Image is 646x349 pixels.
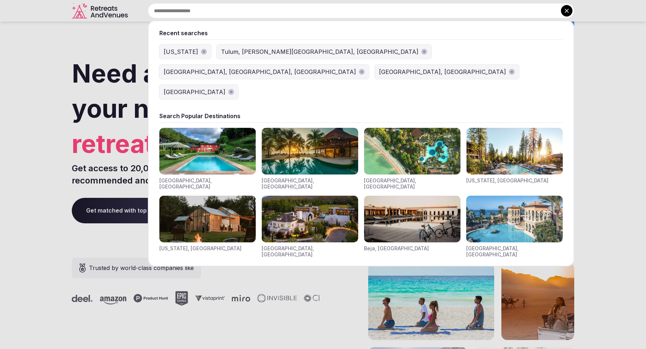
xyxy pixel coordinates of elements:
div: Recent searches [159,29,563,37]
div: Visit venues for Canarias, Spain [466,196,563,258]
img: Visit venues for Riviera Maya, Mexico [262,128,358,174]
img: Visit venues for Beja, Portugal [364,196,460,242]
button: [GEOGRAPHIC_DATA], [GEOGRAPHIC_DATA] [375,65,519,79]
img: Visit venues for Napa Valley, USA [262,196,358,242]
img: Visit venues for California, USA [466,128,563,174]
div: Visit venues for Beja, Portugal [364,196,460,258]
img: Visit venues for Canarias, Spain [466,196,563,242]
div: [GEOGRAPHIC_DATA], [GEOGRAPHIC_DATA] [262,245,358,258]
div: [US_STATE] [164,47,198,56]
div: [US_STATE], [GEOGRAPHIC_DATA] [159,245,242,252]
div: Visit venues for California, USA [466,128,563,190]
button: [US_STATE] [159,45,211,59]
div: [GEOGRAPHIC_DATA], [GEOGRAPHIC_DATA] [364,177,460,190]
div: Visit venues for Indonesia, Bali [364,128,460,190]
div: [GEOGRAPHIC_DATA], [GEOGRAPHIC_DATA], [GEOGRAPHIC_DATA] [164,68,356,76]
div: Tulum, [PERSON_NAME][GEOGRAPHIC_DATA], [GEOGRAPHIC_DATA] [221,47,418,56]
div: Search Popular Destinations [159,112,563,120]
img: Visit venues for Toscana, Italy [159,128,256,174]
div: Visit venues for Napa Valley, USA [262,196,358,258]
img: Visit venues for Indonesia, Bali [364,128,460,174]
div: [GEOGRAPHIC_DATA], [GEOGRAPHIC_DATA] [379,68,506,76]
img: Visit venues for New York, USA [159,196,256,242]
div: Visit venues for New York, USA [159,196,256,258]
button: [GEOGRAPHIC_DATA], [GEOGRAPHIC_DATA], [GEOGRAPHIC_DATA] [159,65,369,79]
div: Visit venues for Riviera Maya, Mexico [262,128,358,190]
div: Beja, [GEOGRAPHIC_DATA] [364,245,429,252]
button: [GEOGRAPHIC_DATA] [159,85,238,99]
div: Visit venues for Toscana, Italy [159,128,256,190]
div: [GEOGRAPHIC_DATA] [164,88,225,96]
div: [US_STATE], [GEOGRAPHIC_DATA] [466,177,548,184]
div: [GEOGRAPHIC_DATA], [GEOGRAPHIC_DATA] [262,177,358,190]
div: [GEOGRAPHIC_DATA], [GEOGRAPHIC_DATA] [466,245,563,258]
button: Tulum, [PERSON_NAME][GEOGRAPHIC_DATA], [GEOGRAPHIC_DATA] [217,45,431,59]
div: [GEOGRAPHIC_DATA], [GEOGRAPHIC_DATA] [159,177,256,190]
